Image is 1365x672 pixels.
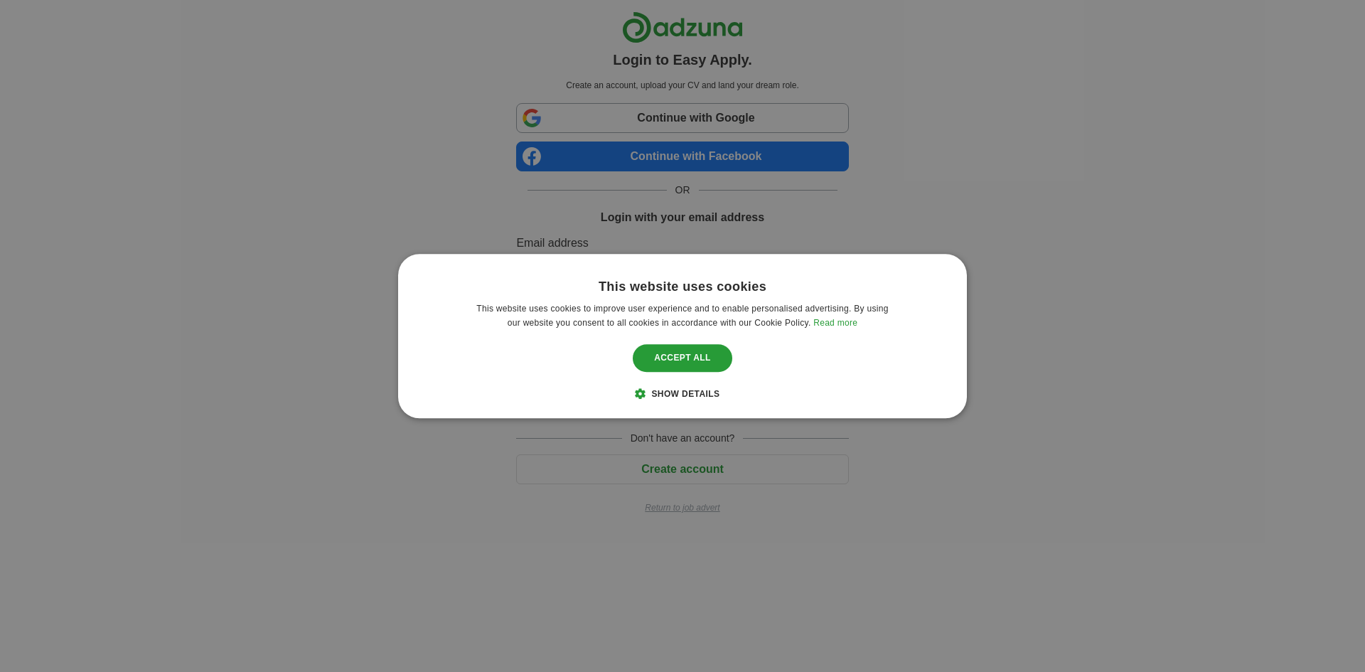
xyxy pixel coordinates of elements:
[476,304,888,328] span: This website uses cookies to improve user experience and to enable personalised advertising. By u...
[599,279,766,295] div: This website uses cookies
[651,389,719,399] span: Show details
[813,318,857,328] a: Read more, opens a new window
[398,254,967,418] div: Cookie consent dialog
[646,386,720,400] div: Show details
[633,345,732,372] div: Accept all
